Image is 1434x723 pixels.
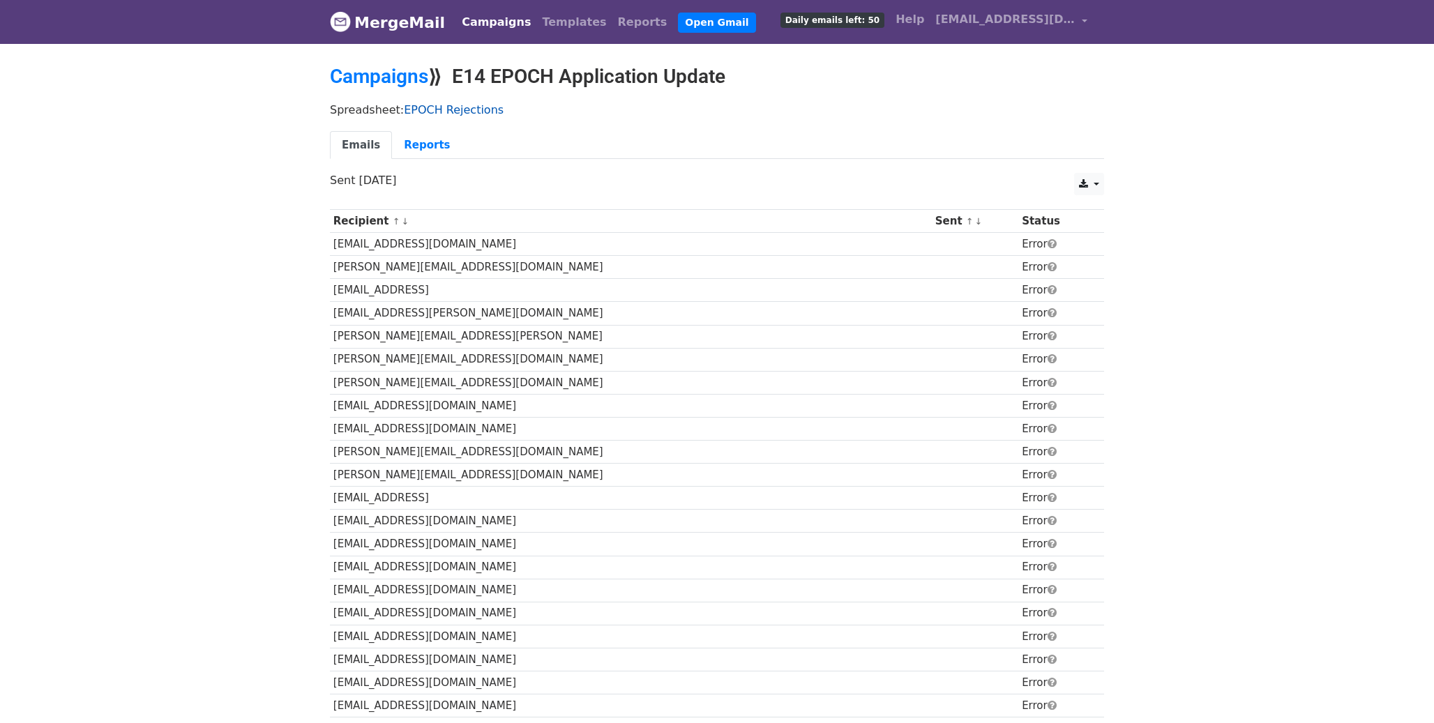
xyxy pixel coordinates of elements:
[1018,602,1093,625] td: Error
[401,216,409,227] a: ↓
[1018,210,1093,233] th: Status
[1018,417,1093,440] td: Error
[1018,671,1093,694] td: Error
[330,8,445,37] a: MergeMail
[330,173,1104,188] p: Sent [DATE]
[330,694,932,717] td: [EMAIL_ADDRESS][DOMAIN_NAME]
[330,131,392,160] a: Emails
[536,8,612,36] a: Templates
[330,579,932,602] td: [EMAIL_ADDRESS][DOMAIN_NAME]
[1018,394,1093,417] td: Error
[330,533,932,556] td: [EMAIL_ADDRESS][DOMAIN_NAME]
[1018,256,1093,279] td: Error
[330,464,932,487] td: [PERSON_NAME][EMAIL_ADDRESS][DOMAIN_NAME]
[975,216,983,227] a: ↓
[775,6,890,33] a: Daily emails left: 50
[1018,464,1093,487] td: Error
[1018,348,1093,371] td: Error
[932,210,1018,233] th: Sent
[966,216,974,227] a: ↑
[1018,510,1093,533] td: Error
[330,11,351,32] img: MergeMail logo
[330,325,932,348] td: [PERSON_NAME][EMAIL_ADDRESS][PERSON_NAME]
[330,394,932,417] td: [EMAIL_ADDRESS][DOMAIN_NAME]
[330,65,428,88] a: Campaigns
[1018,371,1093,394] td: Error
[1018,441,1093,464] td: Error
[935,11,1075,28] span: [EMAIL_ADDRESS][DOMAIN_NAME]
[890,6,930,33] a: Help
[1018,648,1093,671] td: Error
[330,348,932,371] td: [PERSON_NAME][EMAIL_ADDRESS][DOMAIN_NAME]
[456,8,536,36] a: Campaigns
[330,302,932,325] td: [EMAIL_ADDRESS][PERSON_NAME][DOMAIN_NAME]
[330,210,932,233] th: Recipient
[1018,487,1093,510] td: Error
[678,13,755,33] a: Open Gmail
[330,602,932,625] td: [EMAIL_ADDRESS][DOMAIN_NAME]
[1018,533,1093,556] td: Error
[330,279,932,302] td: [EMAIL_ADDRESS]
[392,131,462,160] a: Reports
[330,648,932,671] td: [EMAIL_ADDRESS][DOMAIN_NAME]
[330,510,932,533] td: [EMAIL_ADDRESS][DOMAIN_NAME]
[330,256,932,279] td: [PERSON_NAME][EMAIL_ADDRESS][DOMAIN_NAME]
[393,216,400,227] a: ↑
[1018,325,1093,348] td: Error
[1018,233,1093,256] td: Error
[330,65,1104,89] h2: ⟫ E14 EPOCH Application Update
[330,625,932,648] td: [EMAIL_ADDRESS][DOMAIN_NAME]
[780,13,884,28] span: Daily emails left: 50
[1018,279,1093,302] td: Error
[1018,556,1093,579] td: Error
[1364,656,1434,723] iframe: Chat Widget
[330,233,932,256] td: [EMAIL_ADDRESS][DOMAIN_NAME]
[404,103,504,116] a: EPOCH Rejections
[330,102,1104,117] p: Spreadsheet:
[1018,625,1093,648] td: Error
[330,671,932,694] td: [EMAIL_ADDRESS][DOMAIN_NAME]
[1018,302,1093,325] td: Error
[1018,579,1093,602] td: Error
[1018,694,1093,717] td: Error
[330,556,932,579] td: [EMAIL_ADDRESS][DOMAIN_NAME]
[330,441,932,464] td: [PERSON_NAME][EMAIL_ADDRESS][DOMAIN_NAME]
[330,487,932,510] td: [EMAIL_ADDRESS]
[330,371,932,394] td: [PERSON_NAME][EMAIL_ADDRESS][DOMAIN_NAME]
[612,8,673,36] a: Reports
[930,6,1093,38] a: [EMAIL_ADDRESS][DOMAIN_NAME]
[330,417,932,440] td: [EMAIL_ADDRESS][DOMAIN_NAME]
